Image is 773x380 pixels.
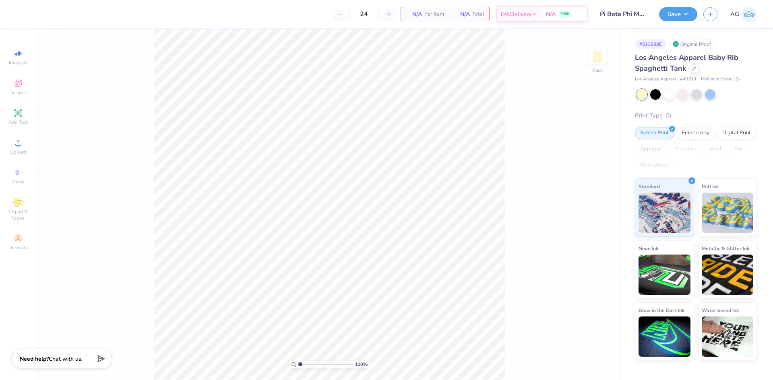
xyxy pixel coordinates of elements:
[589,47,606,63] img: Back
[9,89,27,96] span: Designs
[702,255,754,295] img: Metallic & Glitter Ink
[406,10,422,18] span: N/A
[704,143,727,155] div: Vinyl
[639,182,660,191] span: Standard
[702,306,739,314] span: Water based Ink
[355,361,368,368] span: 100 %
[639,193,690,233] img: Standard
[635,143,667,155] div: Applique
[635,111,757,120] div: Print Type
[635,159,674,171] div: Rhinestones
[659,7,697,21] button: Save
[701,76,741,83] span: Minimum Order: 12 +
[730,6,757,22] a: AG
[670,143,702,155] div: Transfers
[594,6,653,22] input: Untitled Design
[635,39,666,49] div: # 513938E
[546,10,556,18] span: N/A
[635,76,676,83] span: Los Angeles Apparel
[741,6,757,22] img: Aljosh Eyron Garcia
[592,67,603,74] div: Back
[729,143,748,155] div: Foil
[730,10,739,19] span: AG
[639,255,690,295] img: Neon Ink
[472,10,484,18] span: Total
[20,355,49,363] strong: Need help?
[635,53,738,73] span: Los Angeles Apparel Baby Rib Spaghetti Tank
[49,355,83,363] span: Chat with us.
[702,182,719,191] span: Puff Ink
[424,10,444,18] span: Per Item
[702,316,754,357] img: Water based Ink
[10,149,26,155] span: Upload
[639,306,684,314] span: Glow in the Dark Ink
[676,127,715,139] div: Embroidery
[8,119,28,125] span: Add Text
[4,208,32,221] span: Clipart & logos
[12,179,25,185] span: Greek
[680,76,697,83] span: # 43011
[702,193,754,233] img: Puff Ink
[639,244,658,253] span: Neon Ink
[454,10,470,18] span: N/A
[560,11,569,17] span: FREE
[348,7,380,21] input: – –
[717,127,756,139] div: Digital Print
[670,39,715,49] div: Original Proof
[639,316,690,357] img: Glow in the Dark Ink
[8,244,28,251] span: Decorate
[9,60,28,66] span: Image AI
[635,127,674,139] div: Screen Print
[702,244,749,253] span: Metallic & Glitter Ink
[501,10,531,18] span: Est. Delivery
